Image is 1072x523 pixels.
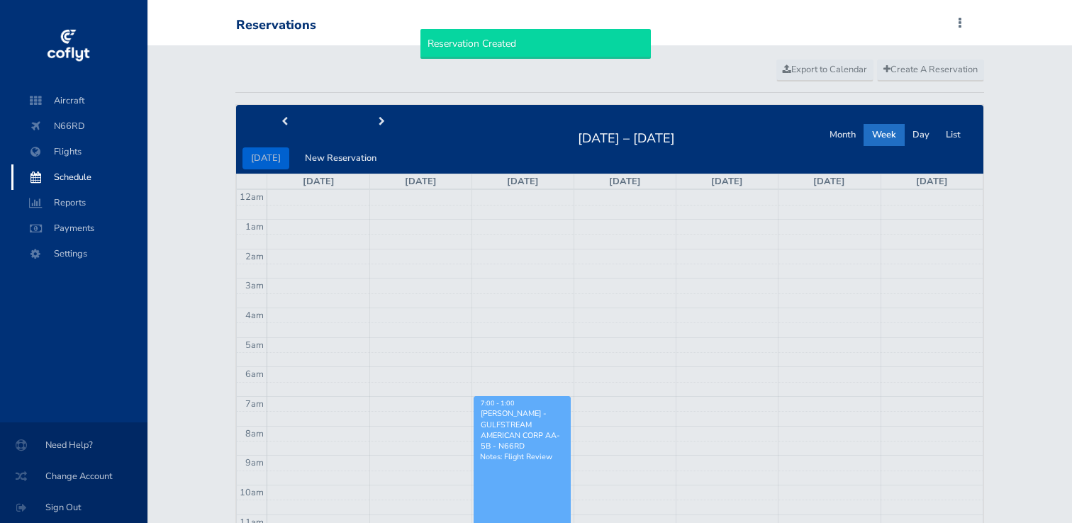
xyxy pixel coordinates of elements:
a: [DATE] [711,175,743,188]
button: next [333,111,431,133]
button: prev [236,111,334,133]
span: Payments [26,215,133,241]
button: List [937,124,969,146]
span: Flights [26,139,133,164]
span: 2am [245,250,264,263]
img: coflyt logo [45,25,91,67]
a: Export to Calendar [776,60,873,81]
span: 10am [240,486,264,499]
span: 4am [245,309,264,322]
p: Notes: Flight Review [480,451,565,462]
span: 7:00 - 1:00 [481,399,515,407]
span: 5am [245,339,264,352]
div: [PERSON_NAME] - GULFSTREAM AMERICAN CORP AA-5B - N66RD [480,408,565,451]
span: Settings [26,241,133,266]
span: 8am [245,427,264,440]
button: Day [904,124,938,146]
button: New Reservation [296,147,385,169]
button: [DATE] [242,147,289,169]
a: [DATE] [507,175,539,188]
div: Reservations [236,18,316,33]
span: 3am [245,279,264,292]
span: 7am [245,398,264,410]
div: Reservation Created [420,29,651,59]
span: Sign Out [17,495,130,520]
button: Month [821,124,864,146]
span: Need Help? [17,432,130,458]
h2: [DATE] – [DATE] [569,127,683,147]
a: [DATE] [405,175,437,188]
span: 6am [245,368,264,381]
a: [DATE] [813,175,845,188]
span: 12am [240,191,264,203]
button: Week [864,124,905,146]
span: 1am [245,220,264,233]
span: Reports [26,190,133,215]
span: Create A Reservation [883,63,978,76]
span: 9am [245,456,264,469]
span: Change Account [17,463,130,489]
span: N66RD [26,113,133,139]
a: [DATE] [916,175,948,188]
a: Create A Reservation [877,60,984,81]
span: Aircraft [26,88,133,113]
span: Schedule [26,164,133,190]
a: [DATE] [303,175,335,188]
a: [DATE] [609,175,641,188]
span: Export to Calendar [783,63,867,76]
